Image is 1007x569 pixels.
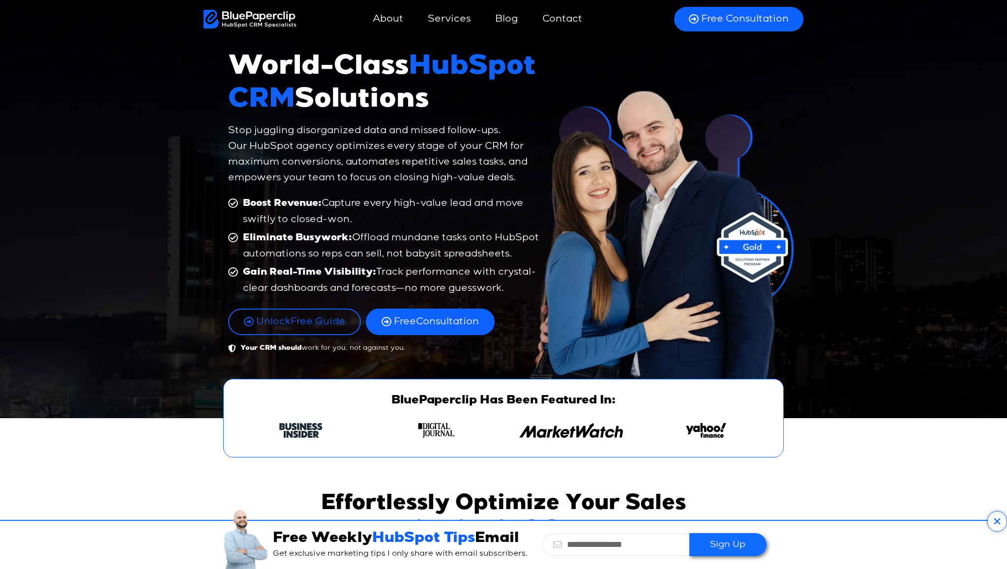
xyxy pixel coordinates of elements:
[374,423,499,443] div: 2 / 4
[228,52,543,118] h1: World-Class Solutions
[243,268,376,278] b: Gain Real-Time Visibility:
[204,10,296,28] img: BluePaperClip Logo White
[508,423,634,443] div: 3 / 4
[256,315,345,328] span: Free Guide
[223,509,268,569] img: Is your CRM holding you back (2)
[273,530,532,548] h3: Free Weekly Email
[394,315,479,328] span: Consultation
[394,317,416,327] span: Free
[644,423,769,443] div: 4 / 4
[243,199,322,209] b: Boost Revenue:
[533,7,592,31] a: Contact
[400,518,607,544] span: Pipeline in 3 Steps
[372,532,475,546] span: HubSpot Tips
[238,394,769,408] h2: BluePaperclip Has Been Featured In:
[240,196,543,228] span: Capture every high-value lead and move swiftly to closed-won.
[417,423,454,438] img: DigitalJournal
[519,423,623,438] img: MarketWatch
[256,317,291,327] span: Unlock
[686,423,726,438] img: Yahoofinance
[485,7,528,31] a: Blog
[363,7,413,31] a: About
[529,85,799,379] img: World-Class HubSpot CRM Solutions | BluePaperclip
[228,123,543,186] p: Stop juggling disorganized data and missed follow-ups. Our HubSpot agency optimizes every stage o...
[283,492,725,544] h2: Effortlessly Optimize Your Sales
[240,345,301,352] b: Your CRM should
[296,7,662,31] nav: Menu
[240,264,543,296] span: Track performance with crystal-clear dashboards and forecasts—no more guesswork.
[674,7,803,31] a: Free Consultation
[238,423,769,443] div: Image Carousel
[273,550,528,558] span: Get exclusive marketing tips I only share with email subscribers.
[228,309,361,335] a: UnlockFree Guide
[279,423,323,438] img: Business Insider
[701,13,789,26] span: Free Consultation
[240,230,543,262] span: Offload mundane tasks onto HubSpot automations so reps can sell, not babysit spreadsheets.
[418,7,480,31] a: Services
[238,342,406,354] span: work for you, not against you.
[689,533,767,556] button: Sign Up
[238,423,364,443] div: 1 / 4
[243,233,352,243] b: Eliminate Busywork:
[710,539,745,550] span: Sign Up
[366,309,495,335] a: FreeConsultation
